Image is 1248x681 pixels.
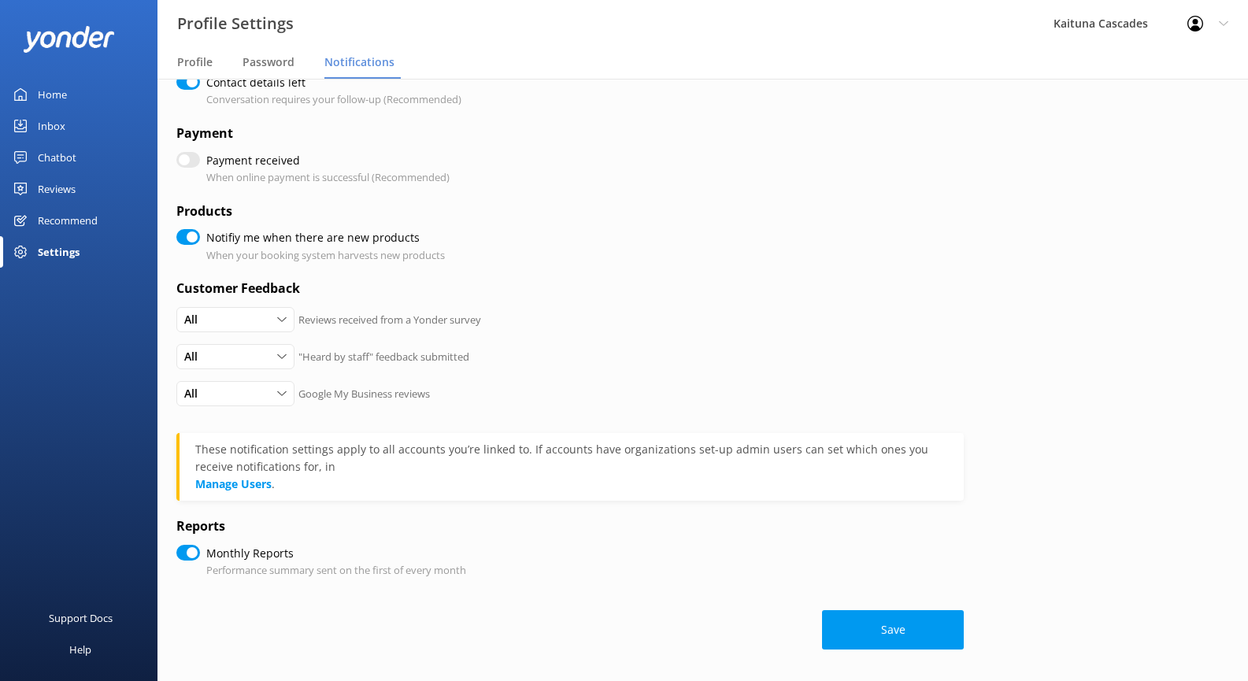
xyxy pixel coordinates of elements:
a: Manage Users [195,476,272,491]
h4: Customer Feedback [176,279,964,299]
h3: Profile Settings [177,11,294,36]
div: Support Docs [49,602,113,634]
div: Help [69,634,91,665]
div: Home [38,79,67,110]
label: Notifiy me when there are new products [206,229,437,246]
div: These notification settings apply to all accounts you’re linked to. If accounts have organization... [195,441,948,476]
button: Save [822,610,964,650]
span: Profile [177,54,213,70]
h4: Payment [176,124,964,144]
div: Inbox [38,110,65,142]
span: Notifications [324,54,394,70]
p: Google My Business reviews [298,386,430,402]
p: Reviews received from a Yonder survey [298,312,481,328]
span: All [184,348,207,365]
p: Conversation requires your follow-up (Recommended) [206,91,461,108]
span: Password [243,54,294,70]
p: "Heard by staff" feedback submitted [298,349,469,365]
div: Chatbot [38,142,76,173]
div: Reviews [38,173,76,205]
label: Monthly Reports [206,545,458,562]
div: Settings [38,236,80,268]
span: All [184,311,207,328]
label: Contact details left [206,74,454,91]
div: Recommend [38,205,98,236]
h4: Reports [176,516,964,537]
label: Payment received [206,152,442,169]
img: yonder-white-logo.png [24,26,114,52]
p: When your booking system harvests new products [206,247,445,264]
div: . [195,441,948,493]
h4: Products [176,202,964,222]
span: All [184,385,207,402]
p: Performance summary sent on the first of every month [206,562,466,579]
p: When online payment is successful (Recommended) [206,169,450,186]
